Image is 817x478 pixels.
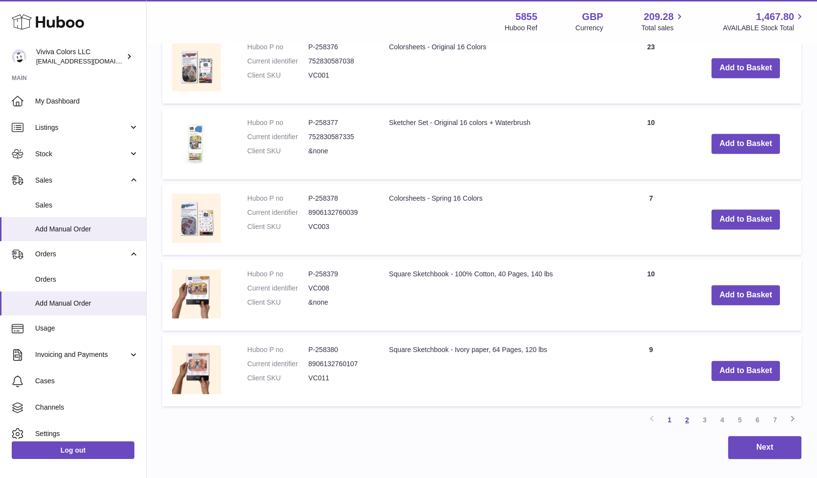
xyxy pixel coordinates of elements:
td: 9 [612,335,690,406]
dd: VC011 [308,374,369,383]
td: Colorsheets - Spring 16 Colors [379,184,612,255]
button: Next [728,436,801,459]
strong: GBP [582,10,603,23]
span: Invoicing and Payments [35,350,129,359]
td: Sketcher Set - Original 16 colors + Waterbrush [379,108,612,179]
span: 1,467.80 [756,10,794,23]
dd: P-258376 [308,42,369,52]
dd: VC003 [308,222,369,231]
img: admin@vivivacolors.com [12,49,26,64]
span: My Dashboard [35,97,139,106]
span: [EMAIL_ADDRESS][DOMAIN_NAME] [36,57,144,65]
span: Total sales [641,23,685,33]
span: Orders [35,275,139,284]
div: Huboo Ref [505,23,537,33]
span: Listings [35,123,129,132]
dt: Current identifier [247,132,308,142]
span: Add Manual Order [35,299,139,308]
dd: &none [308,298,369,307]
td: 10 [612,108,690,179]
span: Usage [35,324,139,333]
strong: 5855 [516,10,537,23]
button: Add to Basket [711,285,780,305]
dt: Client SKU [247,146,308,156]
dd: P-258377 [308,118,369,127]
dd: P-258380 [308,345,369,354]
span: 209.28 [644,10,673,23]
div: Currency [576,23,603,33]
dd: 752830587335 [308,132,369,142]
a: 2 [678,411,696,429]
td: 23 [612,33,690,104]
dd: VC008 [308,284,369,293]
td: Colorsheets - Original 16 Colors [379,33,612,104]
div: Viviva Colors LLC [36,47,124,66]
button: Add to Basket [711,58,780,78]
dt: Client SKU [247,298,308,307]
td: 10 [612,260,690,331]
dd: VC001 [308,71,369,80]
a: Log out [12,441,134,459]
img: Colorsheets - Original 16 Colors [172,42,221,91]
img: Sketcher Set - Original 16 colors + Waterbrush [172,118,221,167]
button: Add to Basket [711,361,780,381]
button: Add to Basket [711,134,780,154]
span: Stock [35,149,129,159]
span: Orders [35,249,129,259]
dd: P-258379 [308,270,369,279]
a: 5 [731,411,749,429]
dt: Current identifier [247,359,308,369]
dt: Huboo P no [247,345,308,354]
dd: 752830587038 [308,57,369,66]
dt: Huboo P no [247,270,308,279]
dd: 8906132760107 [308,359,369,369]
span: Settings [35,429,139,438]
dt: Huboo P no [247,42,308,52]
dt: Client SKU [247,374,308,383]
a: 209.28 Total sales [641,10,685,33]
td: Square Sketchbook - Ivory paper, 64 Pages, 120 lbs [379,335,612,406]
a: 7 [766,411,784,429]
span: Cases [35,376,139,386]
dt: Client SKU [247,71,308,80]
span: Sales [35,176,129,185]
dt: Current identifier [247,284,308,293]
dt: Huboo P no [247,118,308,127]
img: Colorsheets - Spring 16 Colors [172,194,221,243]
span: Add Manual Order [35,225,139,234]
a: 1,467.80 AVAILABLE Stock Total [723,10,805,33]
dd: P-258378 [308,194,369,203]
dt: Huboo P no [247,194,308,203]
a: 4 [713,411,731,429]
span: AVAILABLE Stock Total [723,23,805,33]
td: Square Sketchbook - 100% Cotton, 40 Pages, 140 lbs [379,260,612,331]
img: Square Sketchbook - 100% Cotton, 40 Pages, 140 lbs [172,270,221,318]
a: 1 [661,411,678,429]
a: 6 [749,411,766,429]
dt: Current identifier [247,57,308,66]
dt: Current identifier [247,208,308,217]
dt: Client SKU [247,222,308,231]
span: Channels [35,403,139,412]
dd: &none [308,146,369,156]
button: Add to Basket [711,209,780,229]
a: 3 [696,411,713,429]
span: Sales [35,201,139,210]
dd: 8906132760039 [308,208,369,217]
img: Square Sketchbook - Ivory paper, 64 Pages, 120 lbs [172,345,221,394]
td: 7 [612,184,690,255]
